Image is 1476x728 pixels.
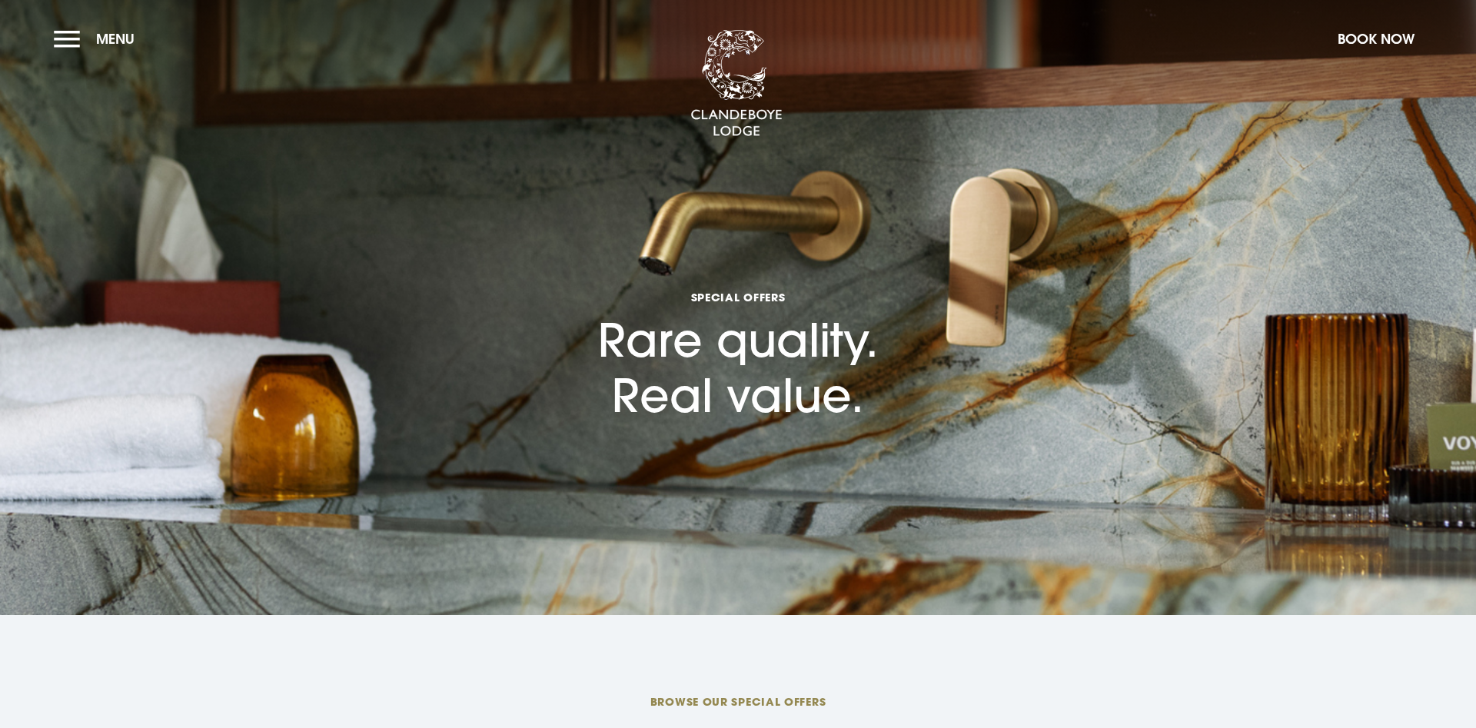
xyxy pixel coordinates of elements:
[1330,22,1422,55] button: Book Now
[54,22,142,55] button: Menu
[96,30,135,48] span: Menu
[598,200,879,423] h1: Rare quality. Real value.
[690,30,783,138] img: Clandeboye Lodge
[372,694,1104,709] span: BROWSE OUR SPECIAL OFFERS
[598,290,879,304] span: Special Offers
